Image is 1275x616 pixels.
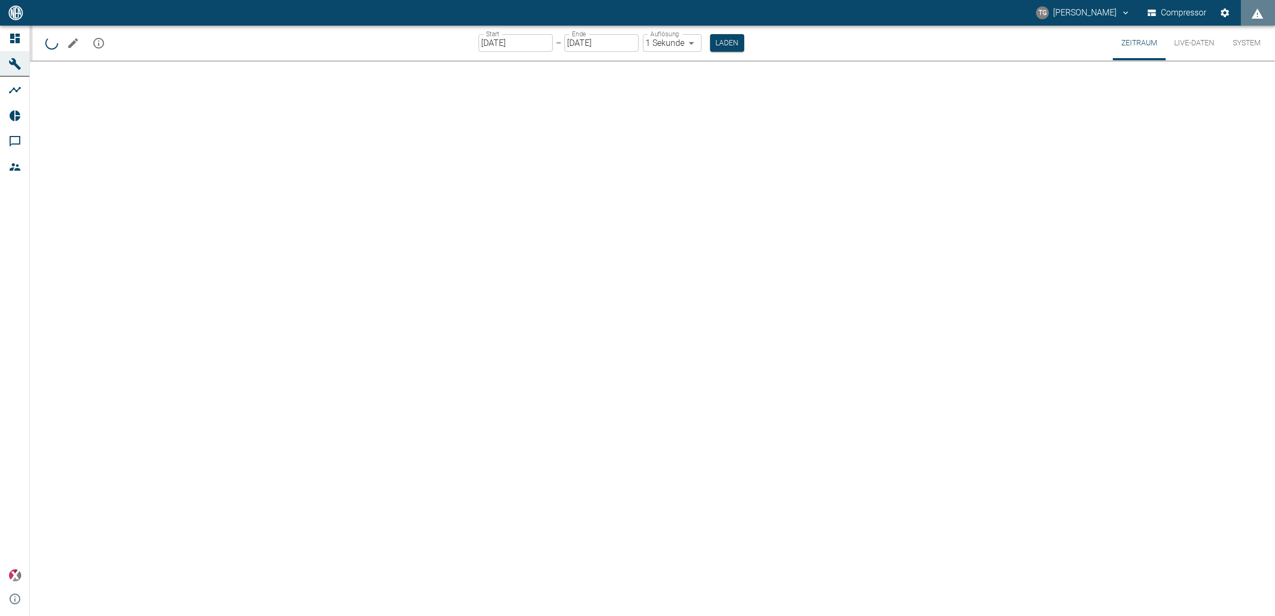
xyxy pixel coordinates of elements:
[1113,26,1166,60] button: Zeitraum
[710,34,744,52] button: Laden
[479,34,553,52] input: DD.MM.YYYY
[1166,26,1223,60] button: Live-Daten
[88,33,109,54] button: mission info
[650,29,679,38] label: Auflösung
[572,29,586,38] label: Ende
[564,34,639,52] input: DD.MM.YYYY
[1215,3,1234,22] button: Einstellungen
[9,569,21,582] img: Xplore Logo
[556,37,561,49] p: –
[1036,6,1049,19] div: TG
[62,33,84,54] button: Machine bearbeiten
[1145,3,1209,22] button: Compressor
[643,34,702,52] div: 1 Sekunde
[1223,26,1271,60] button: System
[486,29,499,38] label: Start
[7,5,24,20] img: logo
[1034,3,1132,22] button: thomas.gregoir@neuman-esser.com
